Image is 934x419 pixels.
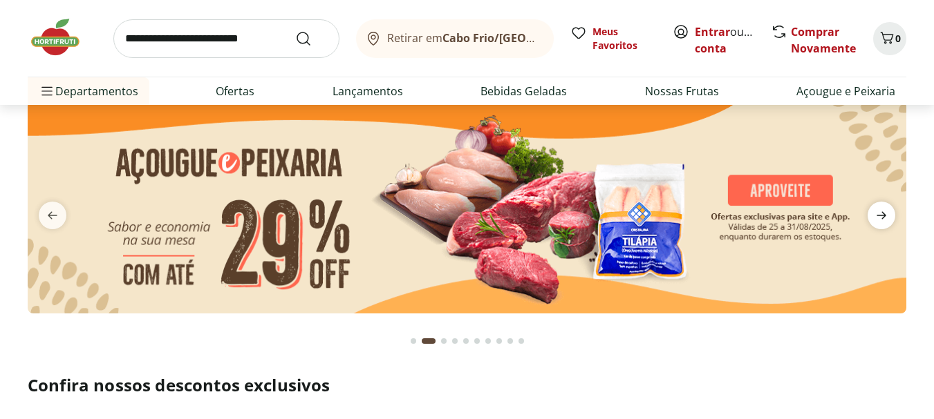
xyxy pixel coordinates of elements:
[449,324,460,358] button: Go to page 4 from fs-carousel
[873,22,906,55] button: Carrinho
[791,24,856,56] a: Comprar Novamente
[480,83,567,99] a: Bebidas Geladas
[387,32,540,44] span: Retirar em
[39,75,138,108] span: Departamentos
[408,324,419,358] button: Go to page 1 from fs-carousel
[28,101,906,313] img: açougue
[216,83,254,99] a: Ofertas
[39,75,55,108] button: Menu
[113,19,339,58] input: search
[295,30,328,47] button: Submit Search
[645,83,719,99] a: Nossas Frutas
[895,32,901,45] span: 0
[857,202,906,229] button: next
[695,24,730,39] a: Entrar
[570,25,656,52] a: Meus Favoritos
[333,83,403,99] a: Lançamentos
[695,23,756,57] span: ou
[516,324,527,358] button: Go to page 10 from fs-carousel
[28,374,906,396] h2: Confira nossos descontos exclusivos
[419,324,438,358] button: Current page from fs-carousel
[28,17,97,58] img: Hortifruti
[483,324,494,358] button: Go to page 7 from fs-carousel
[442,30,613,46] b: Cabo Frio/[GEOGRAPHIC_DATA]
[695,24,771,56] a: Criar conta
[28,202,77,229] button: previous
[438,324,449,358] button: Go to page 3 from fs-carousel
[796,83,895,99] a: Açougue e Peixaria
[356,19,554,58] button: Retirar emCabo Frio/[GEOGRAPHIC_DATA]
[505,324,516,358] button: Go to page 9 from fs-carousel
[471,324,483,358] button: Go to page 6 from fs-carousel
[592,25,656,52] span: Meus Favoritos
[494,324,505,358] button: Go to page 8 from fs-carousel
[460,324,471,358] button: Go to page 5 from fs-carousel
